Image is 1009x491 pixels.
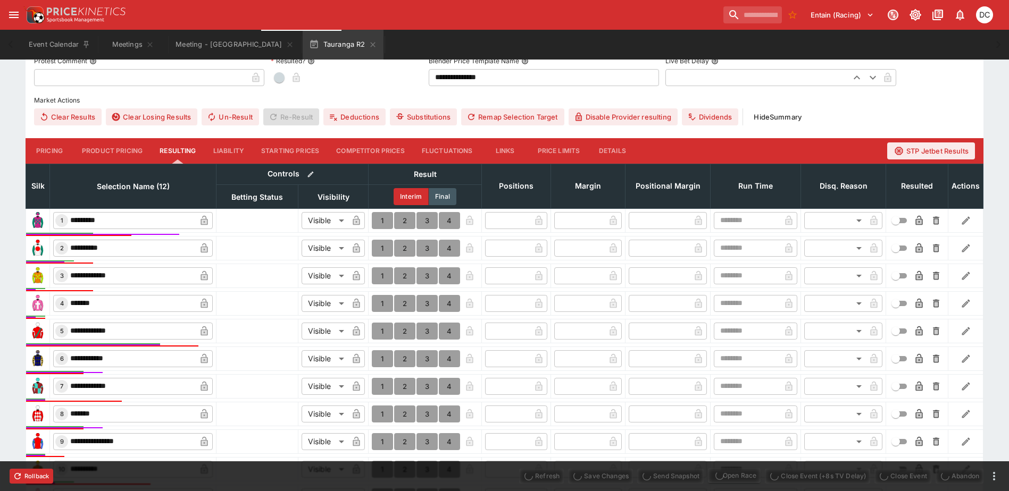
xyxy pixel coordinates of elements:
button: open drawer [4,5,23,24]
button: 2 [394,295,415,312]
div: Visible [302,433,348,450]
button: Meetings [99,30,167,60]
button: Bulk edit [304,167,318,181]
button: 3 [416,461,438,478]
button: 2 [394,212,415,229]
div: Visible [302,295,348,312]
button: 1 [372,240,393,257]
button: Select Tenant [804,6,880,23]
div: Visible [302,378,348,395]
button: 4 [439,267,460,284]
button: Links [481,138,529,164]
th: Resulted [886,164,948,208]
button: Disable Provider resulting [569,108,678,125]
button: Clear Losing Results [106,108,197,125]
button: Blender Price Template Name [521,57,529,65]
div: Visible [302,240,348,257]
p: Live Bet Delay [665,56,709,65]
button: 3 [416,323,438,340]
button: 4 [439,350,460,367]
img: runner 6 [29,350,46,367]
button: 3 [416,378,438,395]
button: 4 [439,405,460,422]
button: 4 [439,323,460,340]
button: 4 [439,378,460,395]
img: Sportsbook Management [47,18,104,22]
button: Dividends [682,108,738,125]
button: Details [588,138,636,164]
button: 4 [439,461,460,478]
div: Visible [302,267,348,284]
th: Actions [948,164,983,208]
img: runner 5 [29,323,46,340]
button: 4 [439,212,460,229]
button: 1 [372,433,393,450]
p: Protest Comment [34,56,87,65]
label: Market Actions [34,92,975,108]
span: 2 [58,244,66,252]
div: split button [708,468,761,483]
button: Product Pricing [73,138,151,164]
button: 4 [439,295,460,312]
button: 2 [394,350,415,367]
img: runner 4 [29,295,46,312]
th: Run Time [711,164,801,208]
button: Final [429,188,456,205]
button: 4 [439,433,460,450]
img: PriceKinetics Logo [23,4,45,26]
button: 1 [372,212,393,229]
button: 3 [416,295,438,312]
img: runner 10 [29,461,46,478]
th: Disq. Reason [801,164,886,208]
img: runner 9 [29,433,46,450]
div: Visible [302,461,348,478]
th: Positional Margin [626,164,711,208]
button: STP Jetbet Results [887,142,975,159]
input: search [723,6,782,23]
button: Event Calendar [22,30,97,60]
button: 3 [416,433,438,450]
button: Documentation [928,5,947,24]
img: runner 3 [29,267,46,284]
button: Resulting [151,138,204,164]
span: Visibility [306,191,361,204]
button: Pricing [26,138,73,164]
button: Price Limits [529,138,589,164]
button: 4 [439,240,460,257]
img: runner 8 [29,405,46,422]
button: Deductions [323,108,386,125]
button: 1 [372,295,393,312]
button: Toggle light/dark mode [906,5,925,24]
div: Visible [302,323,348,340]
button: David Crockford [973,3,996,27]
button: Notifications [950,5,970,24]
div: Visible [302,350,348,367]
button: Rollback [10,469,53,484]
button: No Bookmarks [784,6,801,23]
button: Un-Result [202,108,258,125]
button: 2 [394,405,415,422]
button: 1 [372,350,393,367]
button: Tauranga R2 [303,30,383,60]
button: 2 [394,323,415,340]
img: PriceKinetics [47,7,126,15]
span: Betting Status [220,191,295,204]
button: Competitor Prices [328,138,413,164]
button: Resulted? [307,57,315,65]
th: Result [369,164,482,184]
button: 3 [416,405,438,422]
span: 1 [59,217,65,224]
button: 2 [394,240,415,257]
button: Substitutions [390,108,457,125]
img: runner 1 [29,212,46,229]
button: 1 [372,267,393,284]
button: Protest Comment [89,57,97,65]
button: 2 [394,378,415,395]
span: Selection Name (12) [85,180,181,193]
button: more [988,470,1000,482]
button: Interim [394,188,429,205]
div: Visible [302,405,348,422]
span: 8 [58,410,66,418]
p: Resulted? [271,56,305,65]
